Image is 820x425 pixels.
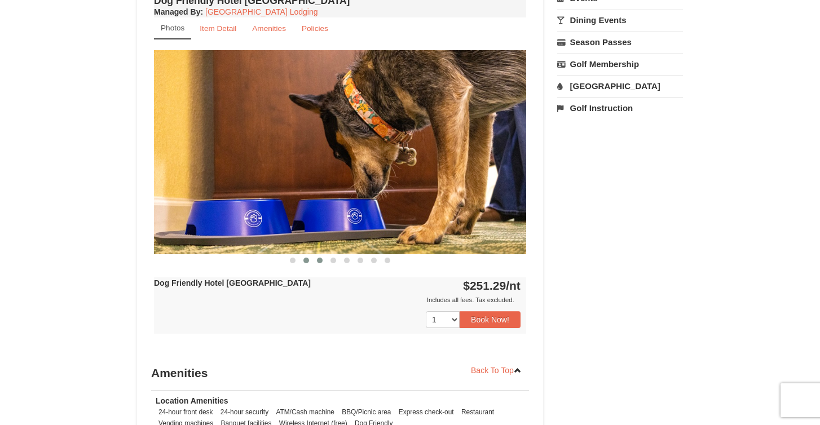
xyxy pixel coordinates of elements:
[557,10,683,30] a: Dining Events
[459,406,497,418] li: Restaurant
[154,7,200,16] span: Managed By
[156,406,216,418] li: 24-hour front desk
[154,278,311,287] strong: Dog Friendly Hotel [GEOGRAPHIC_DATA]
[205,7,318,16] a: [GEOGRAPHIC_DATA] Lodging
[463,279,521,292] strong: $251.29
[464,362,529,379] a: Back To Top
[273,406,337,418] li: ATM/Cash machine
[154,294,521,306] div: Includes all fees. Tax excluded.
[154,50,526,254] img: 18876286-335-ddc214ab.jpg
[557,54,683,74] a: Golf Membership
[339,406,394,418] li: BBQ/Picnic area
[557,76,683,96] a: [GEOGRAPHIC_DATA]
[252,24,286,33] small: Amenities
[154,7,203,16] strong: :
[506,279,521,292] span: /nt
[294,17,336,39] a: Policies
[460,311,521,328] button: Book Now!
[192,17,244,39] a: Item Detail
[557,32,683,52] a: Season Passes
[245,17,293,39] a: Amenities
[161,24,184,32] small: Photos
[218,406,271,418] li: 24-hour security
[302,24,328,33] small: Policies
[151,362,529,384] h3: Amenities
[154,17,191,39] a: Photos
[200,24,236,33] small: Item Detail
[156,396,228,405] strong: Location Amenities
[396,406,457,418] li: Express check-out
[557,98,683,118] a: Golf Instruction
